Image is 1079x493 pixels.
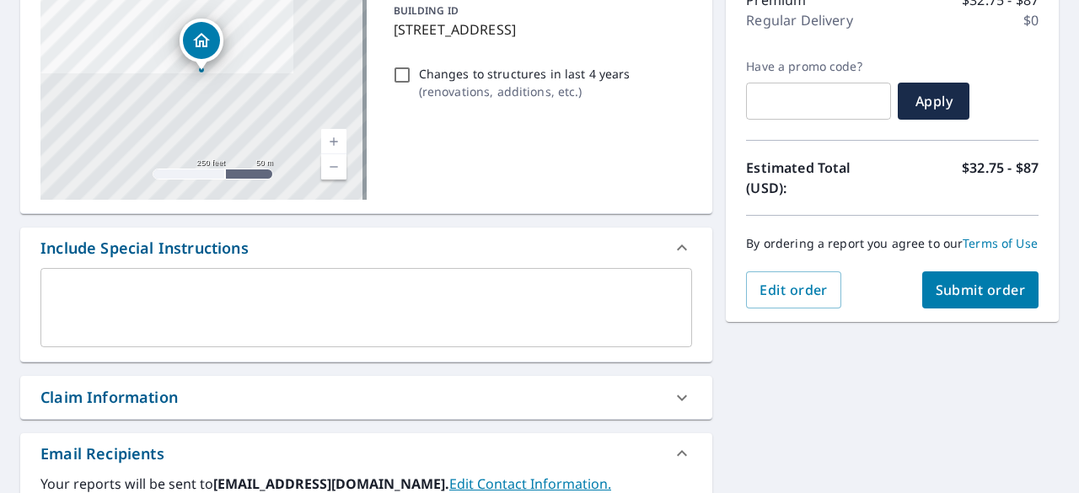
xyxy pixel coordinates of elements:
[40,442,164,465] div: Email Recipients
[746,236,1039,251] p: By ordering a report you agree to our
[40,237,249,260] div: Include Special Instructions
[321,129,346,154] a: Current Level 17, Zoom In
[40,386,178,409] div: Claim Information
[936,281,1026,299] span: Submit order
[449,474,611,493] a: EditContactInfo
[746,158,892,198] p: Estimated Total (USD):
[746,59,891,74] label: Have a promo code?
[180,19,223,71] div: Dropped pin, building 1, Residential property, 4304 Binney St Omaha, NE 68111
[394,3,459,18] p: BUILDING ID
[20,228,712,268] div: Include Special Instructions
[20,376,712,419] div: Claim Information
[898,83,969,120] button: Apply
[394,19,686,40] p: [STREET_ADDRESS]
[911,92,956,110] span: Apply
[963,235,1038,251] a: Terms of Use
[922,271,1039,308] button: Submit order
[419,83,631,100] p: ( renovations, additions, etc. )
[20,433,712,474] div: Email Recipients
[213,474,449,493] b: [EMAIL_ADDRESS][DOMAIN_NAME].
[419,65,631,83] p: Changes to structures in last 4 years
[321,154,346,180] a: Current Level 17, Zoom Out
[746,271,841,308] button: Edit order
[1023,10,1039,30] p: $0
[760,281,828,299] span: Edit order
[746,10,852,30] p: Regular Delivery
[962,158,1039,198] p: $32.75 - $87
